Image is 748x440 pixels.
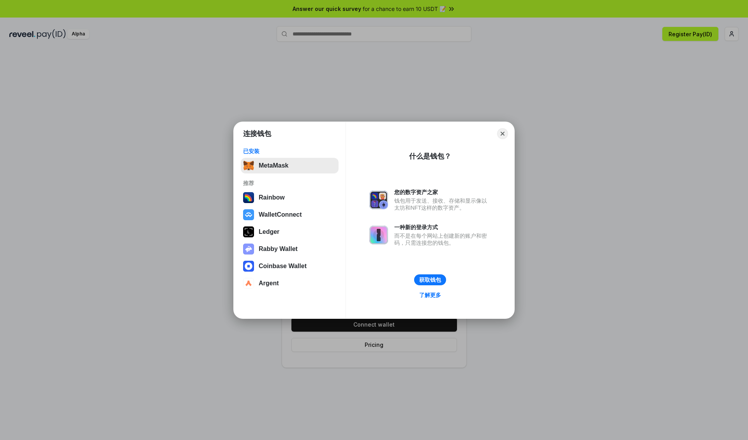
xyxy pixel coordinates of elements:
[394,224,491,231] div: 一种新的登录方式
[419,276,441,283] div: 获取钱包
[369,191,388,209] img: svg+xml,%3Csvg%20xmlns%3D%22http%3A%2F%2Fwww.w3.org%2F2000%2Fsvg%22%20fill%3D%22none%22%20viewBox...
[243,261,254,272] img: svg+xml,%3Csvg%20width%3D%2228%22%20height%3D%2228%22%20viewBox%3D%220%200%2028%2028%22%20fill%3D...
[241,190,339,205] button: Rainbow
[241,207,339,223] button: WalletConnect
[241,241,339,257] button: Rabby Wallet
[259,246,298,253] div: Rabby Wallet
[243,192,254,203] img: svg+xml,%3Csvg%20width%3D%22120%22%20height%3D%22120%22%20viewBox%3D%220%200%20120%20120%22%20fil...
[243,244,254,254] img: svg+xml,%3Csvg%20xmlns%3D%22http%3A%2F%2Fwww.w3.org%2F2000%2Fsvg%22%20fill%3D%22none%22%20viewBox...
[241,158,339,173] button: MetaMask
[243,160,254,171] img: svg+xml,%3Csvg%20fill%3D%22none%22%20height%3D%2233%22%20viewBox%3D%220%200%2035%2033%22%20width%...
[497,128,508,139] button: Close
[241,258,339,274] button: Coinbase Wallet
[259,263,307,270] div: Coinbase Wallet
[259,211,302,218] div: WalletConnect
[241,276,339,291] button: Argent
[243,148,336,155] div: 已安装
[415,290,446,300] a: 了解更多
[394,189,491,196] div: 您的数字资产之家
[243,129,271,138] h1: 连接钱包
[394,197,491,211] div: 钱包用于发送、接收、存储和显示像以太坊和NFT这样的数字资产。
[243,278,254,289] img: svg+xml,%3Csvg%20width%3D%2228%22%20height%3D%2228%22%20viewBox%3D%220%200%2028%2028%22%20fill%3D...
[259,280,279,287] div: Argent
[259,228,279,235] div: Ledger
[243,226,254,237] img: svg+xml,%3Csvg%20xmlns%3D%22http%3A%2F%2Fwww.w3.org%2F2000%2Fsvg%22%20width%3D%2228%22%20height%3...
[241,224,339,240] button: Ledger
[259,194,285,201] div: Rainbow
[243,209,254,220] img: svg+xml,%3Csvg%20width%3D%2228%22%20height%3D%2228%22%20viewBox%3D%220%200%2028%2028%22%20fill%3D...
[259,162,288,169] div: MetaMask
[419,292,441,299] div: 了解更多
[394,232,491,246] div: 而不是在每个网站上创建新的账户和密码，只需连接您的钱包。
[409,152,451,161] div: 什么是钱包？
[414,274,446,285] button: 获取钱包
[369,226,388,244] img: svg+xml,%3Csvg%20xmlns%3D%22http%3A%2F%2Fwww.w3.org%2F2000%2Fsvg%22%20fill%3D%22none%22%20viewBox...
[243,180,336,187] div: 推荐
